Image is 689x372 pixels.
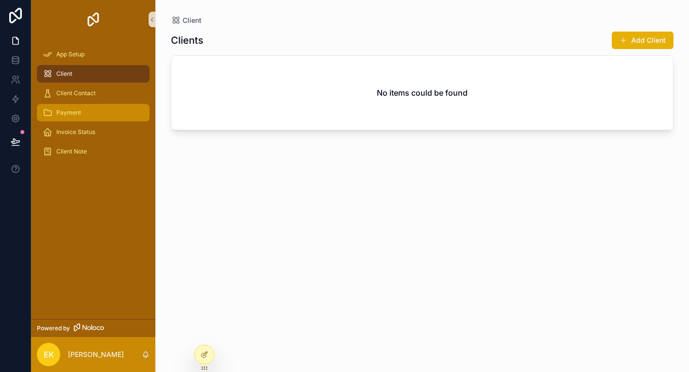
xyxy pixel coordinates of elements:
[171,16,202,25] a: Client
[56,89,96,97] span: Client Contact
[37,85,150,102] a: Client Contact
[171,34,203,47] h1: Clients
[44,349,54,360] span: ek
[56,51,84,58] span: App Setup
[56,148,87,155] span: Client Note
[37,123,150,141] a: Invoice Status
[37,104,150,121] a: Payment
[85,12,101,27] img: App logo
[31,39,155,173] div: scrollable content
[68,350,124,359] p: [PERSON_NAME]
[612,32,673,49] button: Add Client
[183,16,202,25] span: Client
[37,46,150,63] a: App Setup
[56,128,95,136] span: Invoice Status
[31,319,155,337] a: Powered by
[37,65,150,83] a: Client
[56,70,72,78] span: Client
[56,109,81,117] span: Payment
[37,324,70,332] span: Powered by
[37,143,150,160] a: Client Note
[377,87,468,99] h2: No items could be found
